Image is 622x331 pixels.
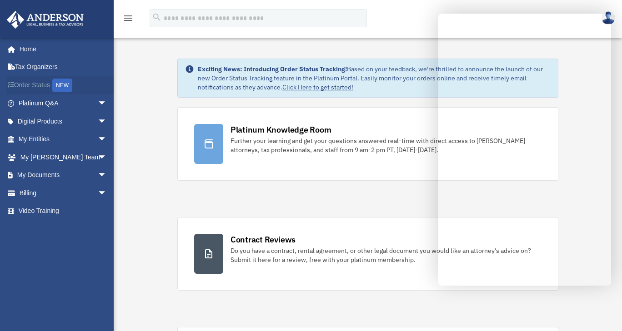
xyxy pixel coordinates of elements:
[6,58,120,76] a: Tax Organizers
[231,124,331,135] div: Platinum Knowledge Room
[6,40,116,58] a: Home
[4,11,86,29] img: Anderson Advisors Platinum Portal
[6,184,120,202] a: Billingarrow_drop_down
[438,14,611,286] iframe: Chat Window
[231,234,296,245] div: Contract Reviews
[282,83,353,91] a: Click Here to get started!
[52,79,72,92] div: NEW
[98,94,116,113] span: arrow_drop_down
[98,148,116,167] span: arrow_drop_down
[6,94,120,113] a: Platinum Q&Aarrow_drop_down
[6,148,120,166] a: My [PERSON_NAME] Teamarrow_drop_down
[6,130,120,148] a: My Entitiesarrow_drop_down
[123,13,134,24] i: menu
[6,166,120,184] a: My Documentsarrow_drop_down
[198,64,551,92] div: Based on your feedback, we're thrilled to announce the launch of our new Order Status Tracking fe...
[198,65,347,73] strong: Exciting News: Introducing Order Status Tracking!
[602,11,615,25] img: User Pic
[98,166,116,185] span: arrow_drop_down
[6,112,120,130] a: Digital Productsarrow_drop_down
[98,184,116,203] span: arrow_drop_down
[177,107,558,181] a: Platinum Knowledge Room Further your learning and get your questions answered real-time with dire...
[177,217,558,291] a: Contract Reviews Do you have a contract, rental agreement, or other legal document you would like...
[98,130,116,149] span: arrow_drop_down
[6,76,120,94] a: Order StatusNEW
[231,246,542,264] div: Do you have a contract, rental agreement, or other legal document you would like an attorney's ad...
[123,16,134,24] a: menu
[152,12,162,22] i: search
[6,202,120,220] a: Video Training
[98,112,116,131] span: arrow_drop_down
[231,136,542,154] div: Further your learning and get your questions answered real-time with direct access to [PERSON_NAM...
